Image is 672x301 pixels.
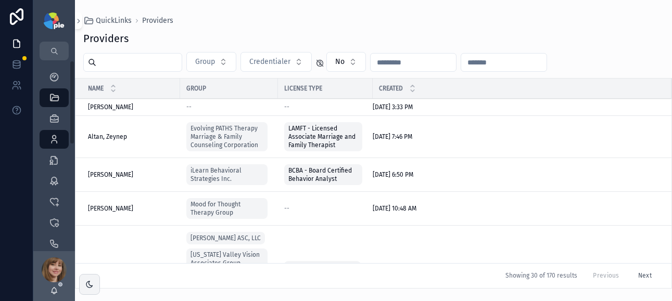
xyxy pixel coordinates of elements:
a: [DATE] 6:50 PM [373,171,659,179]
a: MD - Doctor of Medicine [284,259,366,276]
a: [PERSON_NAME] [88,103,174,111]
span: -- [284,103,289,111]
a: -- [284,103,366,111]
span: [PERSON_NAME] [88,204,133,213]
a: Providers [142,16,173,26]
span: Altan, Zeynep [88,133,127,141]
span: Group [186,84,206,93]
a: Mood for Thought Therapy Group [186,198,268,219]
a: [US_STATE] Valley Vision Associates Group Practice, LLC [186,248,268,278]
span: Credentialer [249,57,290,67]
span: [PERSON_NAME] [88,103,133,111]
a: [DATE] 3:33 PM [373,103,659,111]
span: QuickLinks [96,16,132,26]
span: Evolving PATHS Therapy Marriage & Family Counseling Corporation [191,124,263,149]
span: [DATE] 7:46 PM [373,133,412,141]
div: scrollable content [33,60,75,251]
span: BCBA - Board Certified Behavior Analyst [288,166,358,183]
h1: Providers [83,31,129,46]
span: [US_STATE] Valley Vision Associates Group Practice, LLC [191,251,263,276]
span: [PERSON_NAME] [88,171,133,179]
a: [PERSON_NAME] ASC, LLC [186,232,265,244]
span: iLearn Behavioral Strategies Inc. [191,166,263,183]
a: -- [186,103,272,111]
span: Created [379,84,403,93]
span: LAMFT - Licensed Associate Marriage and Family Therapist [288,124,358,149]
span: -- [284,204,289,213]
span: Name [88,84,104,93]
span: [DATE] 3:33 PM [373,103,413,111]
img: App logo [44,12,64,29]
button: Next [631,268,659,284]
a: Altan, Zeynep [88,133,174,141]
a: LAMFT - Licensed Associate Marriage and Family Therapist [284,120,366,153]
span: License Type [284,84,322,93]
a: [DATE] 7:46 PM [373,133,659,141]
a: [PERSON_NAME] [88,204,174,213]
button: Select Button [186,52,236,72]
a: Mood for Thought Therapy Group [186,196,272,221]
span: Showing 30 of 170 results [505,272,577,280]
a: Evolving PATHS Therapy Marriage & Family Counseling Corporation [186,122,268,151]
button: Select Button [326,52,366,72]
span: No [335,57,345,67]
a: Evolving PATHS Therapy Marriage & Family Counseling Corporation [186,120,272,153]
a: iLearn Behavioral Strategies Inc. [186,164,268,185]
span: -- [186,103,192,111]
a: BCBA - Board Certified Behavior Analyst [284,162,366,187]
a: QuickLinks [83,16,132,26]
span: Group [195,57,215,67]
a: [PERSON_NAME] [88,171,174,179]
span: [DATE] 6:50 PM [373,171,413,179]
a: iLearn Behavioral Strategies Inc. [186,162,272,187]
a: [DATE] 10:48 AM [373,204,659,213]
span: [PERSON_NAME] ASC, LLC [191,234,261,242]
button: Select Button [240,52,312,72]
span: Mood for Thought Therapy Group [191,200,263,217]
a: -- [284,204,366,213]
span: [DATE] 10:48 AM [373,204,416,213]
